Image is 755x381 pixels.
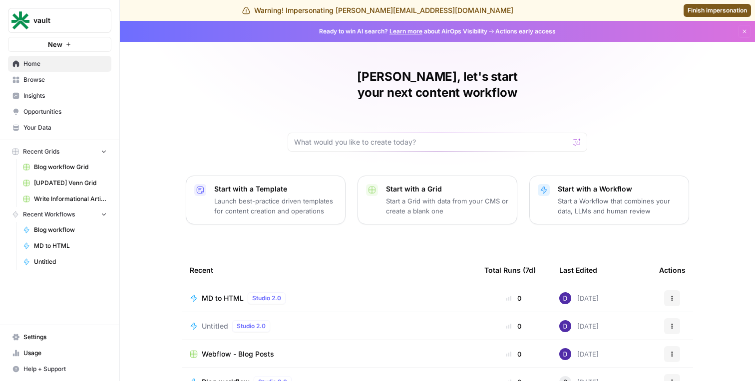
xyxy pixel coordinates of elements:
[8,120,111,136] a: Your Data
[214,184,337,194] p: Start with a Template
[34,257,107,266] span: Untitled
[18,191,111,207] a: Write Informational Article
[48,39,62,49] span: New
[389,27,422,35] a: Learn more
[559,292,599,304] div: [DATE]
[190,292,468,304] a: MD to HTMLStudio 2.0
[18,222,111,238] a: Blog workflow
[186,176,346,224] button: Start with a TemplateLaunch best-practice driven templates for content creation and operations
[559,348,571,360] img: 6clbhjv5t98vtpq4yyt91utag0vy
[190,349,468,359] a: Webflow - Blog Posts
[33,15,94,25] span: vault
[358,176,517,224] button: Start with a GridStart a Grid with data from your CMS or create a blank one
[559,320,599,332] div: [DATE]
[559,256,597,284] div: Last Edited
[23,59,107,68] span: Home
[34,179,107,188] span: [UPDATED] Venn Grid
[659,256,686,284] div: Actions
[18,175,111,191] a: [UPDATED] Venn Grid
[484,293,543,303] div: 0
[18,159,111,175] a: Blog workflow Grid
[190,320,468,332] a: UntitledStudio 2.0
[386,196,509,216] p: Start a Grid with data from your CMS or create a blank one
[319,27,487,36] span: Ready to win AI search? about AirOps Visibility
[8,56,111,72] a: Home
[11,11,29,29] img: vault Logo
[8,8,111,33] button: Workspace: vault
[484,321,543,331] div: 0
[559,320,571,332] img: 6clbhjv5t98vtpq4yyt91utag0vy
[559,292,571,304] img: 6clbhjv5t98vtpq4yyt91utag0vy
[23,91,107,100] span: Insights
[8,88,111,104] a: Insights
[558,196,681,216] p: Start a Workflow that combines your data, LLMs and human review
[688,6,747,15] span: Finish impersonation
[23,210,75,219] span: Recent Workflows
[23,123,107,132] span: Your Data
[34,225,107,234] span: Blog workflow
[559,348,599,360] div: [DATE]
[8,72,111,88] a: Browse
[288,69,587,101] h1: [PERSON_NAME], let's start your next content workflow
[8,361,111,377] button: Help + Support
[190,256,468,284] div: Recent
[214,196,337,216] p: Launch best-practice driven templates for content creation and operations
[202,349,274,359] span: Webflow - Blog Posts
[252,294,281,303] span: Studio 2.0
[8,207,111,222] button: Recent Workflows
[8,144,111,159] button: Recent Grids
[8,104,111,120] a: Opportunities
[23,333,107,342] span: Settings
[34,241,107,250] span: MD to HTML
[484,349,543,359] div: 0
[529,176,689,224] button: Start with a WorkflowStart a Workflow that combines your data, LLMs and human review
[484,256,536,284] div: Total Runs (7d)
[8,345,111,361] a: Usage
[18,254,111,270] a: Untitled
[294,137,569,147] input: What would you like to create today?
[202,321,228,331] span: Untitled
[8,329,111,345] a: Settings
[23,147,59,156] span: Recent Grids
[684,4,751,17] a: Finish impersonation
[34,194,107,203] span: Write Informational Article
[558,184,681,194] p: Start with a Workflow
[242,5,513,15] div: Warning! Impersonating [PERSON_NAME][EMAIL_ADDRESS][DOMAIN_NAME]
[495,27,556,36] span: Actions early access
[237,322,266,331] span: Studio 2.0
[23,107,107,116] span: Opportunities
[23,349,107,358] span: Usage
[202,293,244,303] span: MD to HTML
[23,365,107,374] span: Help + Support
[8,37,111,52] button: New
[34,163,107,172] span: Blog workflow Grid
[23,75,107,84] span: Browse
[18,238,111,254] a: MD to HTML
[386,184,509,194] p: Start with a Grid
